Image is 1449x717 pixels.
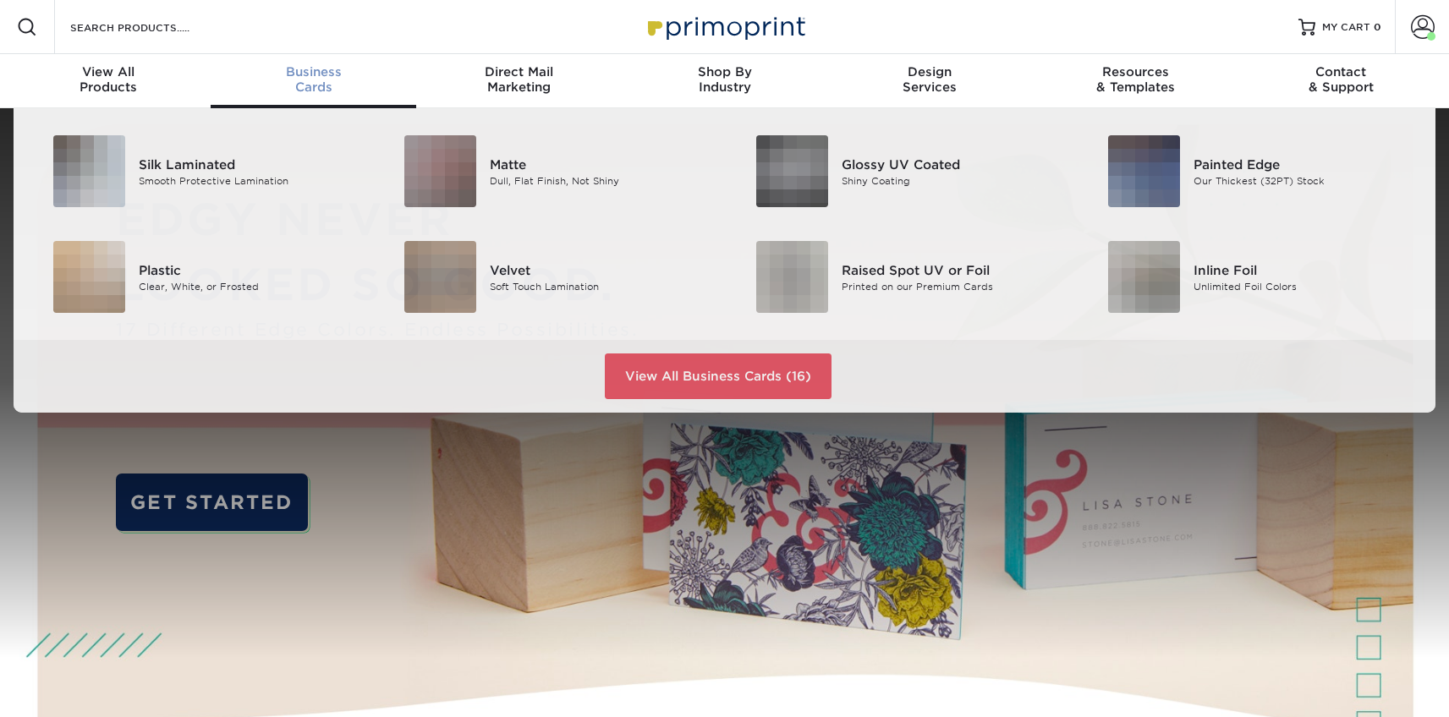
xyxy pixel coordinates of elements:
[1238,54,1444,108] a: Contact& Support
[139,155,360,173] div: Silk Laminated
[416,54,622,108] a: Direct MailMarketing
[842,260,1063,279] div: Raised Spot UV or Foil
[6,64,211,95] div: Products
[404,135,476,207] img: Matte Business Cards
[738,129,1064,214] a: Glossy UV Coated Business Cards Glossy UV Coated Shiny Coating
[211,54,416,108] a: BusinessCards
[622,64,827,95] div: Industry
[139,173,360,188] div: Smooth Protective Lamination
[1108,241,1180,313] img: Inline Foil Business Cards
[1033,54,1238,108] a: Resources& Templates
[1033,64,1238,79] span: Resources
[605,353,832,399] a: View All Business Cards (16)
[842,279,1063,293] div: Printed on our Premium Cards
[386,234,712,320] a: Velvet Business Cards Velvet Soft Touch Lamination
[1194,155,1415,173] div: Painted Edge
[404,241,476,313] img: Velvet Business Cards
[756,135,828,207] img: Glossy UV Coated Business Cards
[827,64,1033,95] div: Services
[1322,20,1370,35] span: MY CART
[1194,279,1415,293] div: Unlimited Foil Colors
[1108,135,1180,207] img: Painted Edge Business Cards
[490,155,711,173] div: Matte
[53,241,125,313] img: Plastic Business Cards
[211,64,416,79] span: Business
[622,64,827,79] span: Shop By
[1089,129,1415,214] a: Painted Edge Business Cards Painted Edge Our Thickest (32PT) Stock
[386,129,712,214] a: Matte Business Cards Matte Dull, Flat Finish, Not Shiny
[640,8,810,45] img: Primoprint
[1033,64,1238,95] div: & Templates
[1194,260,1415,279] div: Inline Foil
[622,54,827,108] a: Shop ByIndustry
[416,64,622,79] span: Direct Mail
[139,279,360,293] div: Clear, White, or Frosted
[211,64,416,95] div: Cards
[827,64,1033,79] span: Design
[1238,64,1444,79] span: Contact
[34,129,360,214] a: Silk Laminated Business Cards Silk Laminated Smooth Protective Lamination
[139,260,360,279] div: Plastic
[34,234,360,320] a: Plastic Business Cards Plastic Clear, White, or Frosted
[416,64,622,95] div: Marketing
[738,234,1064,320] a: Raised Spot UV or Foil Business Cards Raised Spot UV or Foil Printed on our Premium Cards
[756,241,828,313] img: Raised Spot UV or Foil Business Cards
[490,173,711,188] div: Dull, Flat Finish, Not Shiny
[827,54,1033,108] a: DesignServices
[490,260,711,279] div: Velvet
[842,155,1063,173] div: Glossy UV Coated
[6,64,211,79] span: View All
[1238,64,1444,95] div: & Support
[6,54,211,108] a: View AllProducts
[1194,173,1415,188] div: Our Thickest (32PT) Stock
[69,17,233,37] input: SEARCH PRODUCTS.....
[1089,234,1415,320] a: Inline Foil Business Cards Inline Foil Unlimited Foil Colors
[1374,21,1381,33] span: 0
[53,135,125,207] img: Silk Laminated Business Cards
[490,279,711,293] div: Soft Touch Lamination
[842,173,1063,188] div: Shiny Coating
